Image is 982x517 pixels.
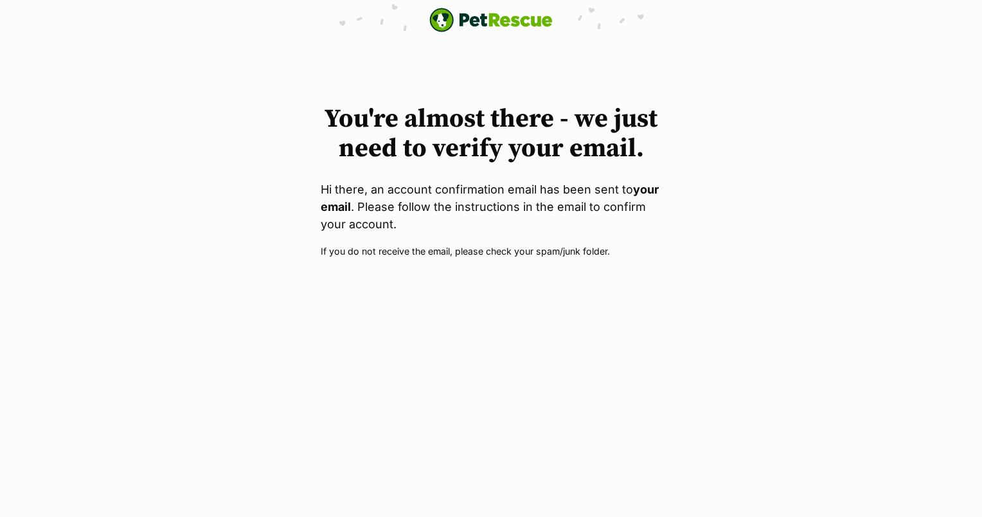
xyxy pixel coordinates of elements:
h1: You're almost there - we just need to verify your email. [321,104,661,163]
strong: your email [321,183,659,213]
p: If you do not receive the email, please check your spam/junk folder. [321,244,661,258]
img: logo-e224e6f780fb5917bec1dbf3a21bbac754714ae5b6737aabdf751b685950b380.svg [429,8,553,32]
a: PetRescue [429,8,553,32]
p: Hi there, an account confirmation email has been sent to . Please follow the instructions in the ... [321,181,661,233]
